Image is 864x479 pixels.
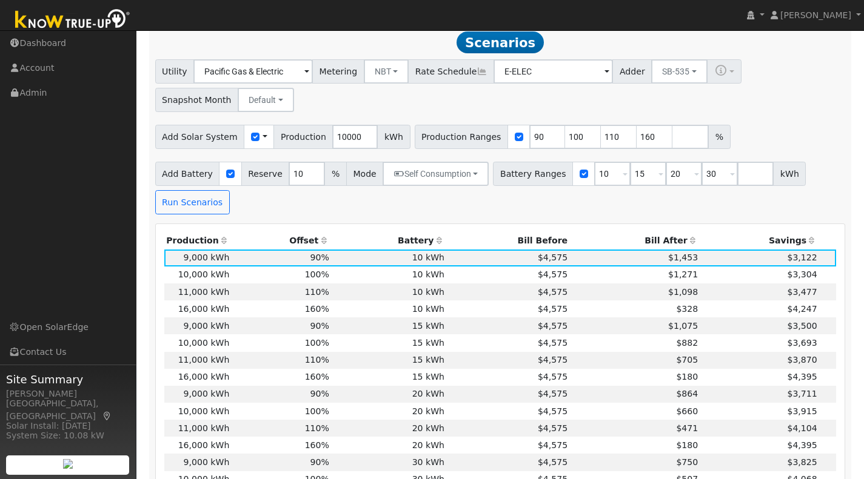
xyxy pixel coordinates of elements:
[773,162,806,186] span: kWh
[538,406,568,416] span: $4,575
[493,162,573,186] span: Battery Ranges
[538,304,568,314] span: $4,575
[415,125,508,149] span: Production Ranges
[651,59,708,84] button: SB-535
[377,125,410,149] span: kWh
[305,355,329,365] span: 110%
[305,287,329,297] span: 110%
[6,388,130,400] div: [PERSON_NAME]
[102,411,113,421] a: Map
[324,162,346,186] span: %
[538,372,568,382] span: $4,575
[331,233,446,249] th: Battery
[787,406,817,416] span: $3,915
[6,429,130,442] div: System Size: 10.08 kW
[305,269,329,279] span: 100%
[676,440,698,450] span: $180
[312,59,364,84] span: Metering
[6,420,130,432] div: Solar Install: [DATE]
[780,10,851,20] span: [PERSON_NAME]
[155,190,230,214] button: Run Scenarios
[232,233,332,249] th: Offset
[331,249,446,266] td: 10 kWh
[447,233,570,249] th: Bill Before
[164,266,232,283] td: 10,000 kWh
[305,423,329,433] span: 110%
[676,338,698,348] span: $882
[612,59,652,84] span: Adder
[331,352,446,369] td: 15 kWh
[164,334,232,351] td: 10,000 kWh
[676,406,698,416] span: $660
[331,300,446,317] td: 10 kWh
[668,287,698,297] span: $1,098
[305,372,329,382] span: 160%
[155,88,239,112] span: Snapshot Month
[408,59,494,84] span: Rate Schedule
[787,457,817,467] span: $3,825
[164,300,232,317] td: 16,000 kWh
[668,321,698,331] span: $1,075
[457,31,543,53] span: Scenarios
[331,317,446,334] td: 15 kWh
[164,233,232,249] th: Production
[364,59,409,84] button: NBT
[538,355,568,365] span: $4,575
[305,338,329,348] span: 100%
[787,253,817,262] span: $3,122
[787,389,817,398] span: $3,711
[331,386,446,403] td: 20 kWh
[538,457,568,467] span: $4,575
[6,371,130,388] span: Site Summary
[164,283,232,300] td: 11,000 kWh
[331,266,446,283] td: 10 kWh
[164,403,232,420] td: 10,000 kWh
[238,88,294,112] button: Default
[305,304,329,314] span: 160%
[383,162,489,186] button: Self Consumption
[305,440,329,450] span: 160%
[538,423,568,433] span: $4,575
[155,125,245,149] span: Add Solar System
[538,440,568,450] span: $4,575
[331,454,446,471] td: 30 kWh
[538,253,568,262] span: $4,575
[310,253,329,262] span: 90%
[273,125,333,149] span: Production
[708,125,730,149] span: %
[538,338,568,348] span: $4,575
[331,334,446,351] td: 15 kWh
[164,249,232,266] td: 9,000 kWh
[538,321,568,331] span: $4,575
[331,369,446,386] td: 15 kWh
[668,269,698,279] span: $1,271
[787,304,817,314] span: $4,247
[164,317,232,334] td: 9,000 kWh
[676,457,698,467] span: $750
[193,59,313,84] input: Select a Utility
[164,420,232,437] td: 11,000 kWh
[164,369,232,386] td: 16,000 kWh
[676,423,698,433] span: $471
[769,236,806,245] span: Savings
[570,233,700,249] th: Bill After
[668,253,698,262] span: $1,453
[305,406,329,416] span: 100%
[331,437,446,454] td: 20 kWh
[6,397,130,423] div: [GEOGRAPHIC_DATA], [GEOGRAPHIC_DATA]
[676,304,698,314] span: $328
[787,355,817,365] span: $3,870
[310,321,329,331] span: 90%
[164,386,232,403] td: 9,000 kWh
[164,352,232,369] td: 11,000 kWh
[538,287,568,297] span: $4,575
[155,59,195,84] span: Utility
[787,423,817,433] span: $4,104
[787,321,817,331] span: $3,500
[787,287,817,297] span: $3,477
[9,7,136,34] img: Know True-Up
[538,389,568,398] span: $4,575
[787,372,817,382] span: $4,395
[164,454,232,471] td: 9,000 kWh
[538,269,568,279] span: $4,575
